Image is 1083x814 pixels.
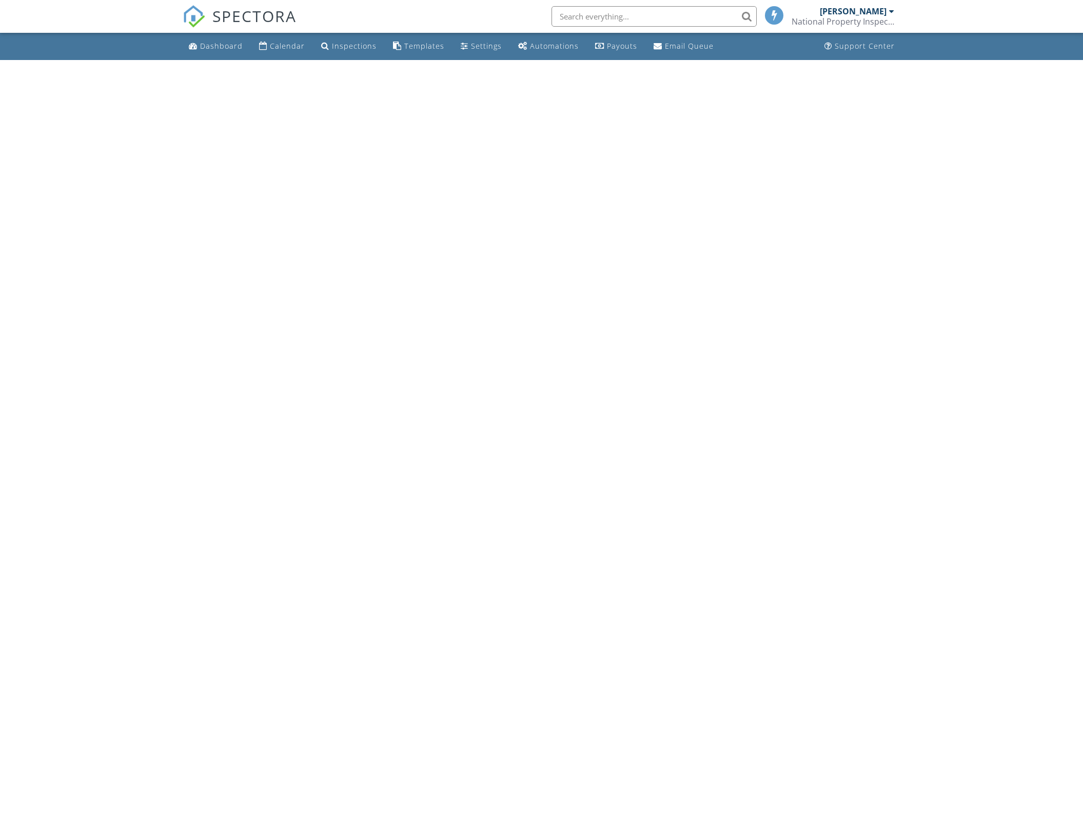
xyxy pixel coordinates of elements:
[183,14,297,35] a: SPECTORA
[255,37,309,56] a: Calendar
[820,37,899,56] a: Support Center
[649,37,718,56] a: Email Queue
[514,37,583,56] a: Automations (Basic)
[212,5,297,27] span: SPECTORA
[457,37,506,56] a: Settings
[183,5,205,28] img: The Best Home Inspection Software - Spectora
[270,41,305,51] div: Calendar
[820,6,887,16] div: [PERSON_NAME]
[792,16,894,27] div: National Property Inspections
[835,41,895,51] div: Support Center
[404,41,444,51] div: Templates
[332,41,377,51] div: Inspections
[185,37,247,56] a: Dashboard
[552,6,757,27] input: Search everything...
[591,37,641,56] a: Payouts
[665,41,714,51] div: Email Queue
[530,41,579,51] div: Automations
[317,37,381,56] a: Inspections
[607,41,637,51] div: Payouts
[389,37,448,56] a: Templates
[471,41,502,51] div: Settings
[200,41,243,51] div: Dashboard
